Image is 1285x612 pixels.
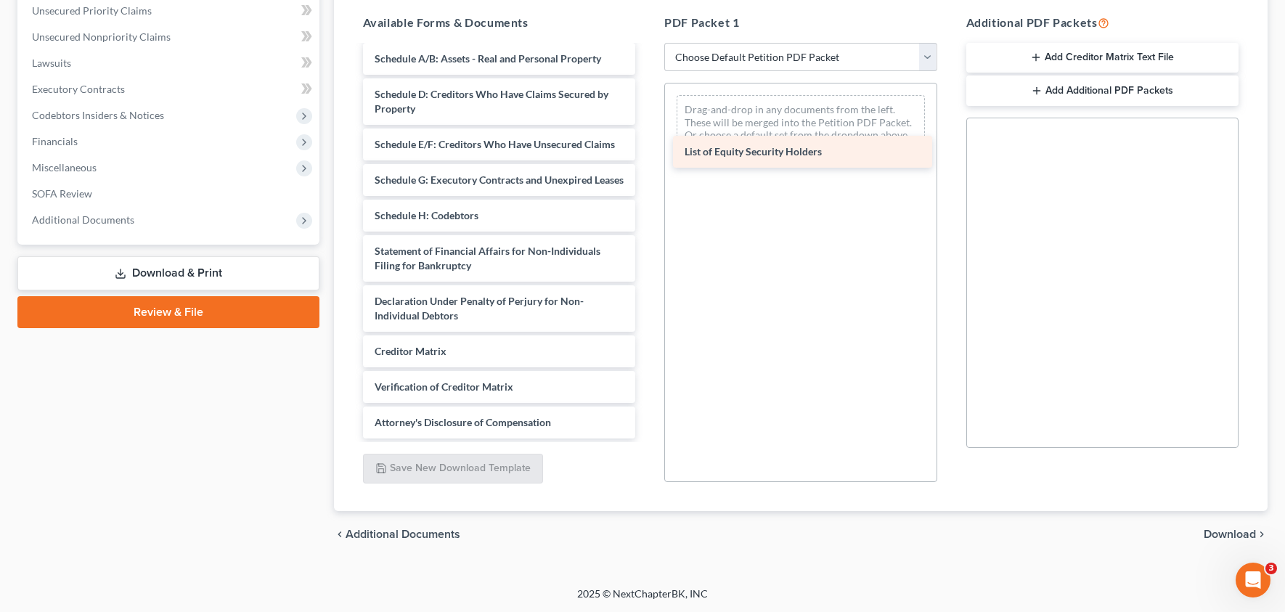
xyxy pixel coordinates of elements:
a: Lawsuits [20,50,319,76]
span: Miscellaneous [32,161,97,174]
a: Executory Contracts [20,76,319,102]
span: Schedule H: Codebtors [375,209,478,221]
iframe: Intercom live chat [1236,563,1270,597]
button: Download chevron_right [1204,529,1268,540]
h5: PDF Packet 1 [664,14,937,31]
span: 3 [1265,563,1277,574]
span: Executory Contracts [32,83,125,95]
button: Add Creditor Matrix Text File [966,43,1239,73]
h5: Available Forms & Documents [363,14,636,31]
i: chevron_left [334,529,346,540]
span: Statement of Financial Affairs for Non-Individuals Filing for Bankruptcy [375,245,600,272]
a: Download & Print [17,256,319,290]
span: Schedule G: Executory Contracts and Unexpired Leases [375,174,624,186]
span: Codebtors Insiders & Notices [32,109,164,121]
div: Drag-and-drop in any documents from the left. These will be merged into the Petition PDF Packet. ... [677,95,925,150]
span: Attorney's Disclosure of Compensation [375,416,551,428]
span: Schedule A/B: Assets - Real and Personal Property [375,52,601,65]
button: Save New Download Template [363,454,543,484]
span: Declaration Under Penalty of Perjury for Non-Individual Debtors [375,295,584,322]
span: Additional Documents [32,213,134,226]
a: Unsecured Nonpriority Claims [20,24,319,50]
i: chevron_right [1256,529,1268,540]
span: Verification of Creditor Matrix [375,380,513,393]
span: List of Equity Security Holders [685,145,822,158]
span: Additional Documents [346,529,460,540]
span: Unsecured Priority Claims [32,4,152,17]
a: chevron_left Additional Documents [334,529,460,540]
span: Lawsuits [32,57,71,69]
a: SOFA Review [20,181,319,207]
span: Schedule E/F: Creditors Who Have Unsecured Claims [375,138,615,150]
h5: Additional PDF Packets [966,14,1239,31]
span: Unsecured Nonpriority Claims [32,30,171,43]
a: Review & File [17,296,319,328]
span: SOFA Review [32,187,92,200]
span: Financials [32,135,78,147]
span: Schedule D: Creditors Who Have Claims Secured by Property [375,88,608,115]
button: Add Additional PDF Packets [966,76,1239,106]
span: Download [1204,529,1256,540]
span: Creditor Matrix [375,345,446,357]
